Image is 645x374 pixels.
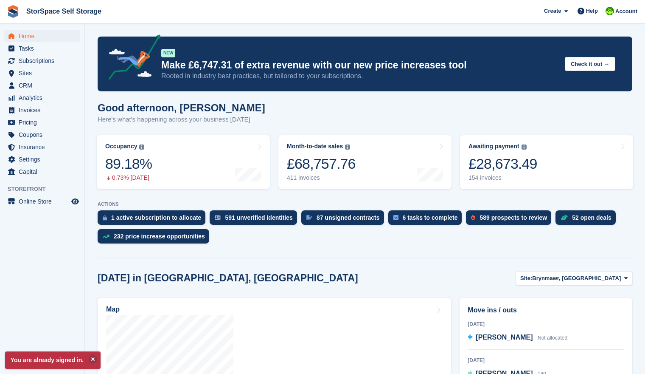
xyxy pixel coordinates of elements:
[466,210,555,229] a: 589 prospects to review
[516,271,632,285] button: Site: Brynmawr, [GEOGRAPHIC_DATA]
[4,67,80,79] a: menu
[561,215,568,221] img: deal-1b604bf984904fb50ccaf53a9ad4b4a5d6e5aea283cecdc64d6e3604feb123c2.svg
[7,5,20,18] img: stora-icon-8386f47178a22dfd0bd8f6a31ec36ba5ce8667c1dd55bd0f319d3a0aa187defe.svg
[4,55,80,67] a: menu
[19,79,70,91] span: CRM
[114,233,205,240] div: 232 price increase opportunities
[19,67,70,79] span: Sites
[98,229,213,248] a: 232 price increase opportunities
[19,42,70,54] span: Tasks
[393,215,398,220] img: task-75834270c22a3079a89374b754ae025e5fb1db73e45f91037f5363f120a921f8.svg
[19,129,70,141] span: Coupons
[4,195,80,207] a: menu
[105,174,152,181] div: 0.73% [DATE]
[565,57,615,71] button: Check it out →
[471,215,475,220] img: prospect-51fa495bee0391a8d652442698ab0144808aea92771e9ea1ae160a38d050c398.svg
[4,42,80,54] a: menu
[105,155,152,173] div: 89.18%
[97,135,270,189] a: Occupancy 89.18% 0.73% [DATE]
[4,129,80,141] a: menu
[19,55,70,67] span: Subscriptions
[317,214,380,221] div: 87 unsigned contracts
[4,104,80,116] a: menu
[287,174,356,181] div: 411 invoices
[4,153,80,165] a: menu
[98,272,358,284] h2: [DATE] in [GEOGRAPHIC_DATA], [GEOGRAPHIC_DATA]
[468,155,537,173] div: £28,673.49
[225,214,293,221] div: 591 unverified identities
[106,306,120,313] h2: Map
[522,144,527,150] img: icon-info-grey-7440780725fd019a000dd9b08b2336e03edf1995a4989e88bcd33f0948082b44.svg
[19,92,70,104] span: Analytics
[4,79,80,91] a: menu
[103,215,107,221] img: active_subscription_to_allocate_icon-d502201f5373d7db506a760aba3b589e785aa758c864c3986d89f69b8ff3...
[586,7,598,15] span: Help
[19,166,70,178] span: Capital
[70,196,80,207] a: Preview store
[19,153,70,165] span: Settings
[105,143,137,150] div: Occupancy
[306,215,312,220] img: contract_signature_icon-13c848040528278c33f63329250d36e43548de30e8caae1d1a13099fd9432cc5.svg
[139,144,144,150] img: icon-info-grey-7440780725fd019a000dd9b08b2336e03edf1995a4989e88bcd33f0948082b44.svg
[388,210,466,229] a: 6 tasks to complete
[98,201,632,207] p: ACTIONS
[161,49,175,57] div: NEW
[468,305,624,315] h2: Move ins / outs
[480,214,547,221] div: 589 prospects to review
[98,115,265,125] p: Here's what's happening across your business [DATE]
[555,210,620,229] a: 52 open deals
[4,116,80,128] a: menu
[544,7,561,15] span: Create
[403,214,458,221] div: 6 tasks to complete
[19,116,70,128] span: Pricing
[468,143,519,150] div: Awaiting payment
[468,332,567,343] a: [PERSON_NAME] Not allocated
[23,4,105,18] a: StorSpace Self Storage
[98,102,265,113] h1: Good afternoon, [PERSON_NAME]
[103,235,109,238] img: price_increase_opportunities-93ffe204e8149a01c8c9dc8f82e8f89637d9d84a8eef4429ea346261dce0b2c0.svg
[520,274,532,283] span: Site:
[572,214,611,221] div: 52 open deals
[8,185,84,193] span: Storefront
[19,195,70,207] span: Online Store
[4,166,80,178] a: menu
[4,141,80,153] a: menu
[468,357,624,364] div: [DATE]
[161,71,558,81] p: Rooted in industry best practices, but tailored to your subscriptions.
[468,174,537,181] div: 154 invoices
[19,104,70,116] span: Invoices
[287,143,343,150] div: Month-to-date sales
[278,135,451,189] a: Month-to-date sales £68,757.76 411 invoices
[215,215,221,220] img: verify_identity-adf6edd0f0f0b5bbfe63781bf79b02c33cf7c696d77639b501bdc392416b5a36.svg
[19,141,70,153] span: Insurance
[5,351,101,369] p: You are already signed in.
[345,144,350,150] img: icon-info-grey-7440780725fd019a000dd9b08b2336e03edf1995a4989e88bcd33f0948082b44.svg
[615,7,637,16] span: Account
[111,214,201,221] div: 1 active subscription to allocate
[606,7,614,15] img: paul catt
[532,274,621,283] span: Brynmawr, [GEOGRAPHIC_DATA]
[19,30,70,42] span: Home
[161,59,558,71] p: Make £6,747.31 of extra revenue with our new price increases tool
[301,210,388,229] a: 87 unsigned contracts
[538,335,567,341] span: Not allocated
[287,155,356,173] div: £68,757.76
[98,210,210,229] a: 1 active subscription to allocate
[476,334,533,341] span: [PERSON_NAME]
[468,320,624,328] div: [DATE]
[4,92,80,104] a: menu
[210,210,301,229] a: 591 unverified identities
[101,34,161,83] img: price-adjustments-announcement-icon-8257ccfd72463d97f412b2fc003d46551f7dbcb40ab6d574587a9cd5c0d94...
[4,30,80,42] a: menu
[460,135,633,189] a: Awaiting payment £28,673.49 154 invoices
